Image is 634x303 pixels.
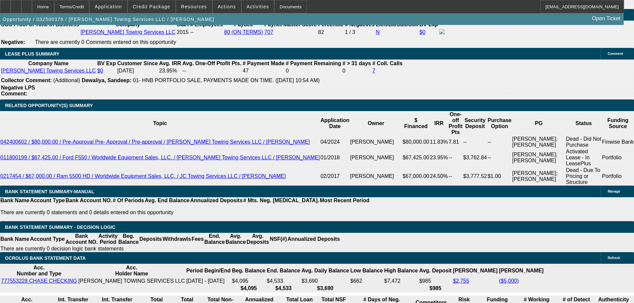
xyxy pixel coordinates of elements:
[182,61,241,66] b: Avg. One-Off Ptofit Pts.
[301,285,349,292] th: $3,690
[117,68,158,74] td: [DATE]
[117,61,158,66] b: Customer Since
[376,29,380,35] a: N
[602,148,634,167] td: Portfolio
[0,173,286,179] a: 0217454 / $67,000.00 / Ram 5500 HD / Worldwide Equipment Sales, LLC. / JC Towing Services LLC / [...
[181,4,207,9] span: Resources
[350,278,383,284] td: $662
[243,61,284,66] b: # Payment Made
[602,111,634,136] th: Funding Source
[28,61,69,66] b: Company Name
[1,278,77,284] a: 777553228 CHASE CHECKING
[384,264,418,277] th: High Balance
[264,29,273,35] a: 707
[0,210,369,216] p: There are currently 0 statements and 0 details entered on this opportunity
[30,197,65,204] th: Account Type
[448,148,463,167] td: --
[342,68,371,74] td: 0
[463,167,487,186] td: $3,777.52
[0,155,320,160] a: 011800199 / $67,425.00 / Ford F550 / Worldwide Equipment Sales, LLC. / [PERSON_NAME] Towing Servi...
[301,264,349,277] th: Avg. Daily Balance
[512,136,566,148] td: [PERSON_NAME]; [PERSON_NAME]
[97,61,116,66] b: BV Exp
[608,256,620,260] span: Refresh
[453,278,469,284] a: $2,755
[566,136,602,148] td: Dead - Did Not Purchase
[159,61,181,66] b: Avg. IRR
[372,68,375,74] a: 7
[5,51,60,57] span: LEASE PLUS SUMMARY
[350,264,383,277] th: Low Balance
[242,0,274,13] button: Activities
[350,136,402,148] td: [PERSON_NAME]
[350,148,402,167] td: [PERSON_NAME]
[448,136,463,148] td: 7.81
[602,167,634,186] td: Portfolio
[82,77,131,83] b: Dewaliya, Sandeep:
[286,61,341,66] b: # Payment Remaining
[213,0,241,13] button: Actions
[287,233,340,245] th: Annualized Deposits
[176,29,189,36] td: 2015
[243,197,319,204] th: # Mts. Neg. [MEDICAL_DATA].
[139,233,162,245] th: Deposits
[430,148,448,167] td: 23.95%
[232,264,266,277] th: Beg. Balance
[118,233,139,245] th: Beg. Balance
[320,148,350,167] td: 01/2018
[225,233,246,245] th: Avg. Balance
[81,29,175,35] a: [PERSON_NAME] Towing Services LLC
[224,29,263,35] a: 80 (ON TERMS)
[90,0,127,13] button: Application
[512,111,566,136] th: PG
[1,264,78,277] th: Acc. Number and Type
[204,233,225,245] th: End. Balance
[186,278,231,284] td: [DATE] - [DATE]
[402,136,430,148] td: $80,000.00
[419,285,452,292] th: $985
[176,0,212,13] button: Resources
[419,29,425,35] a: $0
[1,68,96,74] a: [PERSON_NAME] Towing Services LLC
[266,278,300,284] td: $4,533
[3,17,214,22] span: Opportunity / 032500379 / [PERSON_NAME] Towing Services LLC / [PERSON_NAME]
[453,264,498,277] th: [PERSON_NAME]
[35,39,176,45] span: There are currently 0 Comments entered on this opportunity
[566,148,602,167] td: Activated Lease - In LeasePlus
[345,29,374,35] div: 1 / 3
[608,52,623,56] span: Comment
[269,233,287,245] th: NSF(#)
[463,148,487,167] td: $3,762.84
[402,148,430,167] td: $67,425.00
[128,0,175,13] button: Credit Package
[419,264,452,277] th: Avg. Deposit
[402,111,430,136] th: $ Financed
[301,278,349,284] td: $3,690
[186,264,231,277] th: Period Begin/End
[30,233,65,245] th: Account Type
[232,278,266,284] td: $4,095
[487,136,512,148] td: --
[384,278,418,284] td: $7,472
[95,4,122,9] span: Application
[1,77,52,83] b: Collector Comment:
[566,167,602,186] td: Dead - Due To Pricing or Structure
[463,111,487,136] th: Security Deposit
[487,111,512,136] th: Purchase Option
[602,136,634,148] td: Finwise Bank
[430,111,448,136] th: IRR
[487,148,512,167] td: --
[499,264,544,277] th: [PERSON_NAME]
[512,148,566,167] td: [PERSON_NAME]; [PERSON_NAME]
[98,233,118,245] th: Activity Period
[190,197,243,204] th: Annualized Deposits
[162,233,191,245] th: Withdrawls
[190,29,194,35] span: --
[5,103,93,108] span: RELATED OPPORTUNITY(S) SUMMARY
[0,139,310,145] a: 042400602 / $80,000.00 / Pre-Approval Pre- Approval / Pre-approval / [PERSON_NAME] Towing Service...
[512,167,566,186] td: [PERSON_NAME]; [PERSON_NAME]
[319,197,370,204] th: Most Recent Period
[53,77,80,83] span: (Additional)
[266,285,300,292] th: $4,533
[320,136,350,148] td: 04/2024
